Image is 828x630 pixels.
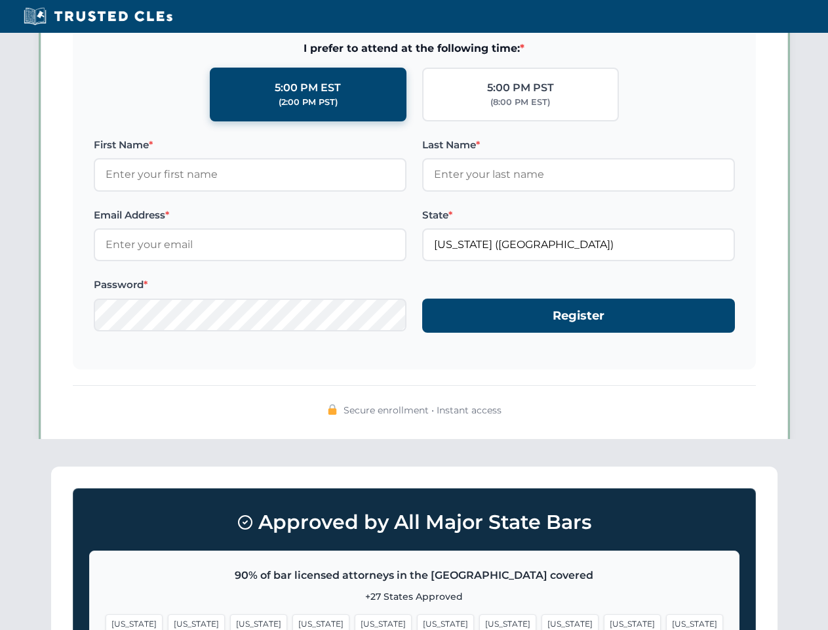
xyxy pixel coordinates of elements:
[106,589,723,604] p: +27 States Approved
[490,96,550,109] div: (8:00 PM EST)
[94,207,406,223] label: Email Address
[422,299,735,333] button: Register
[422,137,735,153] label: Last Name
[94,40,735,57] span: I prefer to attend at the following time:
[106,567,723,584] p: 90% of bar licensed attorneys in the [GEOGRAPHIC_DATA] covered
[94,277,406,293] label: Password
[20,7,176,26] img: Trusted CLEs
[422,207,735,223] label: State
[422,158,735,191] input: Enter your last name
[327,404,338,415] img: 🔒
[344,403,502,417] span: Secure enrollment • Instant access
[275,79,341,96] div: 5:00 PM EST
[279,96,338,109] div: (2:00 PM PST)
[94,137,406,153] label: First Name
[94,158,406,191] input: Enter your first name
[89,505,739,540] h3: Approved by All Major State Bars
[422,228,735,261] input: Arizona (AZ)
[94,228,406,261] input: Enter your email
[487,79,554,96] div: 5:00 PM PST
